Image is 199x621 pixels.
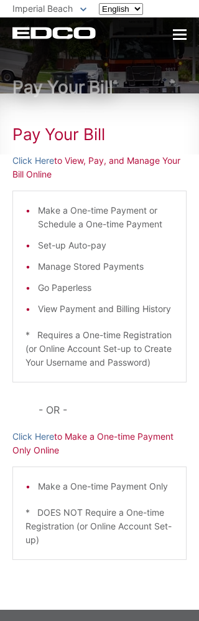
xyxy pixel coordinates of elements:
[38,302,174,316] li: View Payment and Billing History
[12,125,187,145] h1: Pay Your Bill
[12,154,187,181] p: to View, Pay, and Manage Your Bill Online
[25,506,174,547] p: * DOES NOT Require a One-time Registration (or Online Account Set-up)
[38,204,174,231] li: Make a One-time Payment or Schedule a One-time Payment
[12,430,54,443] a: Click Here
[12,154,54,168] a: Click Here
[38,480,174,493] li: Make a One-time Payment Only
[39,401,187,419] p: - OR -
[12,27,96,39] a: EDCD logo. Return to the homepage.
[99,3,143,15] select: Select a language
[38,281,174,295] li: Go Paperless
[12,3,73,14] span: Imperial Beach
[12,78,187,97] h1: Pay Your Bill
[38,239,174,252] li: Set-up Auto-pay
[12,430,187,457] p: to Make a One-time Payment Only Online
[38,260,174,273] li: Manage Stored Payments
[25,328,174,369] p: * Requires a One-time Registration (or Online Account Set-up to Create Your Username and Password)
